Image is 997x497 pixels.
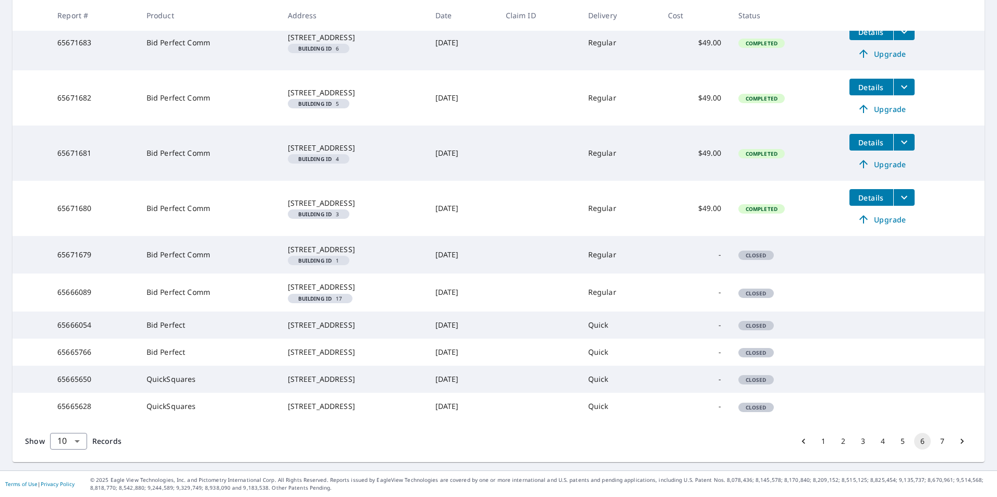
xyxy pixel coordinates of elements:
[427,366,497,393] td: [DATE]
[138,274,279,311] td: Bid Perfect Comm
[288,32,419,43] div: [STREET_ADDRESS]
[298,101,332,106] em: Building ID
[660,236,730,274] td: -
[894,433,911,450] button: Go to page 5
[893,189,915,206] button: filesDropdownBtn-65671680
[856,47,908,60] span: Upgrade
[855,433,871,450] button: Go to page 3
[288,347,419,357] div: [STREET_ADDRESS]
[660,15,730,70] td: $49.00
[138,15,279,70] td: Bid Perfect Comm
[288,282,419,292] div: [STREET_ADDRESS]
[815,433,832,450] button: Go to page 1
[427,126,497,181] td: [DATE]
[288,143,419,153] div: [STREET_ADDRESS]
[49,15,138,70] td: 65671683
[427,312,497,339] td: [DATE]
[739,404,773,411] span: Closed
[49,236,138,274] td: 65671679
[739,205,784,213] span: Completed
[292,156,346,161] span: 4
[739,322,773,329] span: Closed
[138,70,279,126] td: Bid Perfect Comm
[298,212,332,217] em: Building ID
[580,70,660,126] td: Regular
[41,480,75,488] a: Privacy Policy
[92,436,121,446] span: Records
[660,126,730,181] td: $49.00
[580,236,660,274] td: Regular
[893,134,915,151] button: filesDropdownBtn-65671681
[856,158,908,170] span: Upgrade
[427,15,497,70] td: [DATE]
[49,393,138,420] td: 65665628
[795,433,812,450] button: Go to previous page
[580,126,660,181] td: Regular
[856,27,887,37] span: Details
[660,312,730,339] td: -
[288,320,419,330] div: [STREET_ADDRESS]
[660,70,730,126] td: $49.00
[739,349,773,356] span: Closed
[49,126,138,181] td: 65671681
[49,70,138,126] td: 65671682
[893,79,915,95] button: filesDropdownBtn-65671682
[138,312,279,339] td: Bid Perfect
[660,339,730,366] td: -
[856,193,887,203] span: Details
[288,374,419,384] div: [STREET_ADDRESS]
[49,181,138,236] td: 65671680
[138,393,279,420] td: QuickSquares
[856,103,908,115] span: Upgrade
[427,393,497,420] td: [DATE]
[298,258,332,263] em: Building ID
[90,476,992,492] p: © 2025 Eagle View Technologies, Inc. and Pictometry International Corp. All Rights Reserved. Repo...
[739,95,784,102] span: Completed
[292,101,346,106] span: 5
[298,156,332,161] em: Building ID
[856,82,887,92] span: Details
[856,138,887,147] span: Details
[50,427,87,456] div: 10
[739,40,784,47] span: Completed
[856,213,908,226] span: Upgrade
[298,46,332,51] em: Building ID
[427,274,497,311] td: [DATE]
[5,481,75,487] p: |
[849,211,915,228] a: Upgrade
[934,433,951,450] button: Go to page 7
[660,393,730,420] td: -
[138,236,279,274] td: Bid Perfect Comm
[5,480,38,488] a: Terms of Use
[660,181,730,236] td: $49.00
[580,339,660,366] td: Quick
[893,23,915,40] button: filesDropdownBtn-65671683
[49,366,138,393] td: 65665650
[954,433,970,450] button: Go to next page
[739,150,784,157] span: Completed
[835,433,852,450] button: Go to page 2
[49,274,138,311] td: 65666089
[50,433,87,450] div: Show 10 records
[849,23,893,40] button: detailsBtn-65671683
[739,252,773,259] span: Closed
[298,296,332,301] em: Building ID
[580,274,660,311] td: Regular
[849,45,915,62] a: Upgrade
[138,339,279,366] td: Bid Perfect
[849,79,893,95] button: detailsBtn-65671682
[138,366,279,393] td: QuickSquares
[292,296,349,301] span: 17
[49,312,138,339] td: 65666054
[580,366,660,393] td: Quick
[849,156,915,172] a: Upgrade
[739,376,773,383] span: Closed
[138,126,279,181] td: Bid Perfect Comm
[292,46,346,51] span: 6
[288,88,419,98] div: [STREET_ADDRESS]
[660,366,730,393] td: -
[874,433,891,450] button: Go to page 4
[292,212,346,217] span: 3
[914,433,931,450] button: page 6
[580,312,660,339] td: Quick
